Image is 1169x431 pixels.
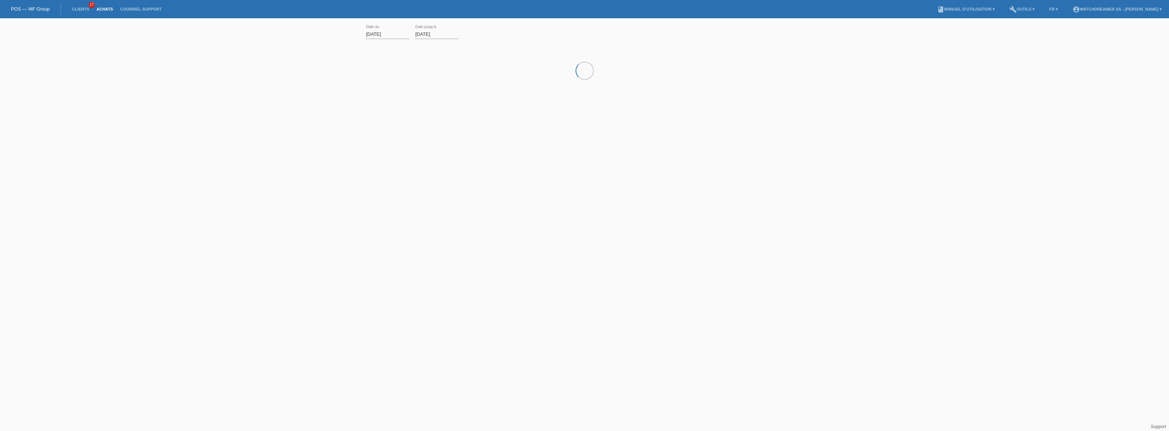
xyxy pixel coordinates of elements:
span: 17 [88,2,95,8]
i: book [937,6,944,13]
a: Clients [68,7,93,11]
i: build [1009,6,1017,13]
a: account_circleWatchdreamer SA - [PERSON_NAME] ▾ [1069,7,1165,11]
a: POS — MF Group [11,6,50,12]
a: FR ▾ [1046,7,1062,11]
a: bookManuel d’utilisation ▾ [933,7,998,11]
a: Courriel Support [116,7,165,11]
a: Support [1151,424,1166,429]
a: buildOutils ▾ [1006,7,1038,11]
a: Achats [93,7,116,11]
i: account_circle [1073,6,1080,13]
